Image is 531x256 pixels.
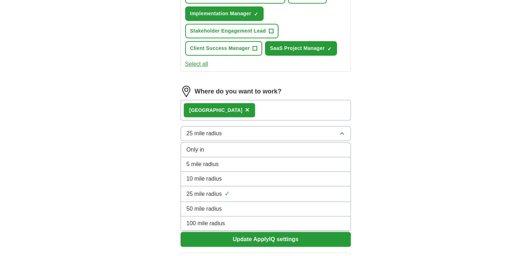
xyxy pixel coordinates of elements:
[185,41,262,56] button: Client Success Manager
[190,10,251,17] span: Implementation Manager
[189,107,243,114] div: [GEOGRAPHIC_DATA]
[190,27,266,35] span: Stakeholder Engagement Lead
[187,160,219,169] span: 5 mile radius
[187,219,225,228] span: 100 mile radius
[225,189,230,199] span: ✓
[187,190,222,198] span: 25 mile radius
[195,87,282,96] label: Where do you want to work?
[245,106,249,114] span: ×
[187,129,222,138] span: 25 mile radius
[265,41,337,56] button: SaaS Project Manager✓
[327,46,332,52] span: ✓
[185,60,208,68] button: Select all
[185,6,264,21] button: Implementation Manager✓
[185,24,278,38] button: Stakeholder Engagement Lead
[270,45,325,52] span: SaaS Project Manager
[181,86,192,97] img: location.png
[187,205,222,213] span: 50 mile radius
[187,146,204,154] span: Only in
[187,175,222,183] span: 10 mile radius
[190,45,250,52] span: Client Success Manager
[181,126,351,141] button: 25 mile radius
[245,105,249,115] button: ×
[181,232,351,247] button: Update ApplyIQ settings
[254,11,258,17] span: ✓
